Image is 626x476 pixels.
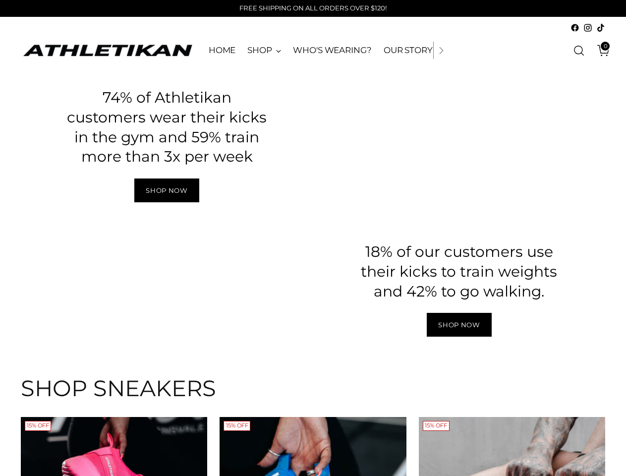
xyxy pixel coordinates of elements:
[590,41,610,60] a: Open cart modal
[293,40,372,61] a: WHO'S WEARING?
[569,41,589,60] a: Open search modal
[21,376,606,401] h2: SHOP SNEAKERS
[21,43,194,58] a: ATHLETIKAN
[61,88,272,167] h3: 74% of Athletikan customers wear their kicks in the gym and 59% train more than 3x per week
[239,3,387,13] p: FREE SHIPPING ON ALL ORDERS OVER $120!
[247,40,281,61] a: SHOP
[427,313,492,337] a: Shop Now
[354,242,565,301] h3: 18% of our customers use their kicks to train weights and 42% to go walking.
[134,178,199,202] a: Shop Now
[384,40,433,61] a: OUR STORY
[601,42,610,51] span: 0
[146,186,187,195] span: Shop Now
[438,320,480,330] span: Shop Now
[209,40,236,61] a: HOME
